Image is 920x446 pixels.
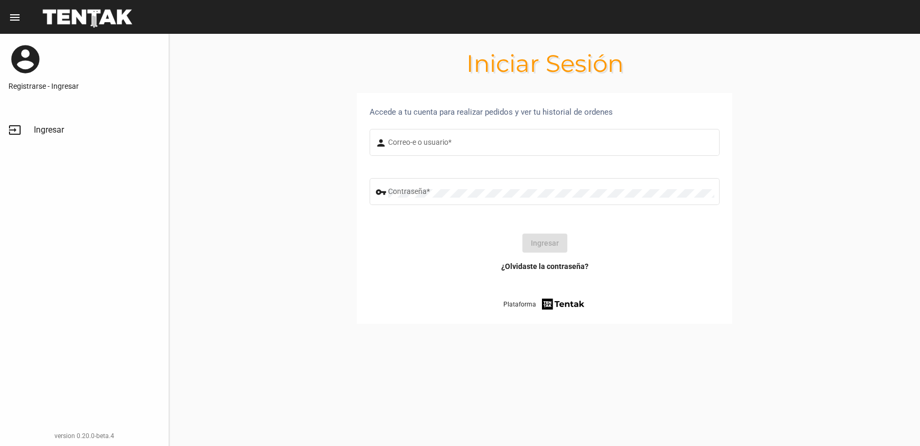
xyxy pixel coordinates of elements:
[8,42,42,76] mat-icon: account_circle
[8,11,21,24] mat-icon: menu
[503,297,586,311] a: Plataforma
[501,261,588,272] a: ¿Olvidaste la contraseña?
[503,299,536,310] span: Plataforma
[34,125,64,135] span: Ingresar
[169,55,920,72] h1: Iniciar Sesión
[8,431,160,441] div: version 0.20.0-beta.4
[540,297,586,311] img: tentak-firm.png
[375,186,388,199] mat-icon: vpn_key
[375,137,388,150] mat-icon: person
[370,106,720,118] div: Accede a tu cuenta para realizar pedidos y ver tu historial de ordenes
[8,81,160,91] a: Registrarse - Ingresar
[522,234,567,253] button: Ingresar
[8,124,21,136] mat-icon: input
